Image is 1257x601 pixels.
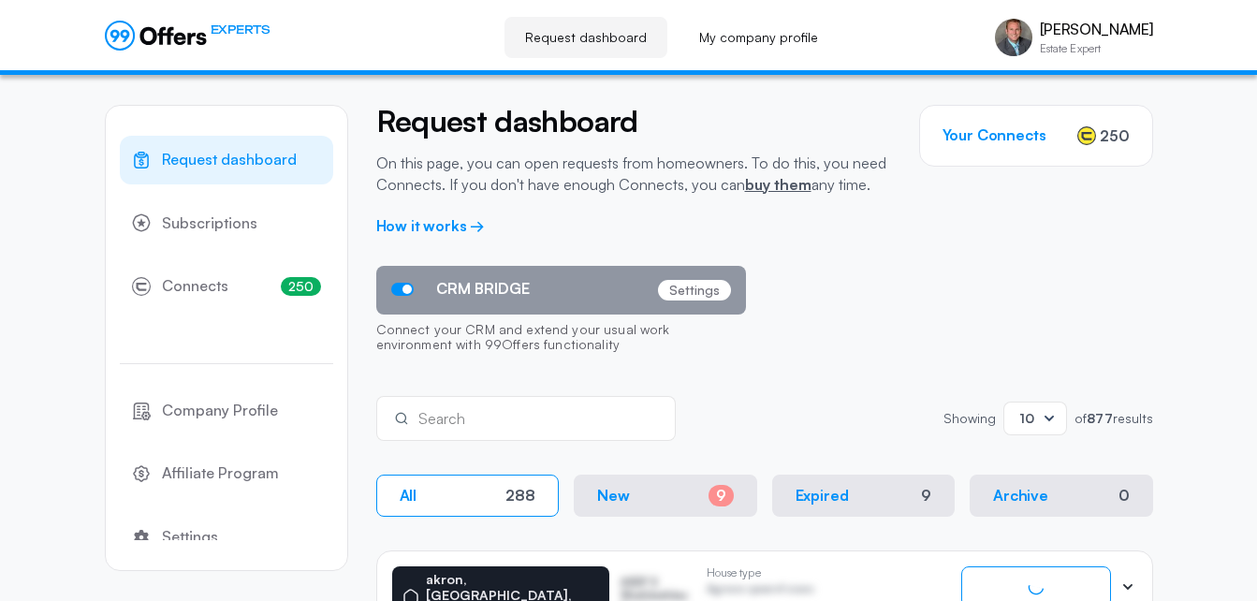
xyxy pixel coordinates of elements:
[658,280,731,300] p: Settings
[376,315,746,363] p: Connect your CRM and extend your usual work environment with 99Offers functionality
[1019,410,1034,426] span: 10
[597,487,630,505] p: New
[162,462,279,486] span: Affiliate Program
[120,136,333,184] a: Request dashboard
[376,216,486,235] a: How it works →
[796,487,849,505] p: Expired
[162,148,297,172] span: Request dashboard
[376,153,891,195] p: On this page, you can open requests from homeowners. To do this, you need Connects. If you don't ...
[1040,21,1153,38] p: [PERSON_NAME]
[1100,125,1130,147] span: 250
[707,566,814,579] p: House type
[400,487,417,505] p: All
[120,449,333,498] a: Affiliate Program
[376,105,891,138] h2: Request dashboard
[943,126,1046,144] h3: Your Connects
[1074,412,1153,425] p: of results
[504,17,667,58] a: Request dashboard
[1040,43,1153,54] p: Estate Expert
[1087,410,1113,426] strong: 877
[1118,487,1130,505] div: 0
[211,21,270,38] span: EXPERTS
[162,274,228,299] span: Connects
[120,199,333,248] a: Subscriptions
[574,475,757,517] button: New9
[745,175,811,194] a: buy them
[120,513,333,562] a: Settings
[921,487,931,505] div: 9
[707,582,814,600] p: Agrwsv qwervf oiuns
[120,387,333,435] a: Company Profile
[162,212,257,236] span: Subscriptions
[436,280,530,298] span: CRM BRIDGE
[995,19,1032,56] img: Brad Miklovich
[120,262,333,311] a: Connects250
[993,487,1048,505] p: Archive
[281,277,321,296] span: 250
[970,475,1153,517] button: Archive0
[376,475,560,517] button: All288
[679,17,839,58] a: My company profile
[505,487,535,505] div: 288
[105,21,270,51] a: EXPERTS
[162,525,218,550] span: Settings
[709,485,734,506] div: 9
[772,475,956,517] button: Expired9
[162,399,278,423] span: Company Profile
[943,412,996,425] p: Showing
